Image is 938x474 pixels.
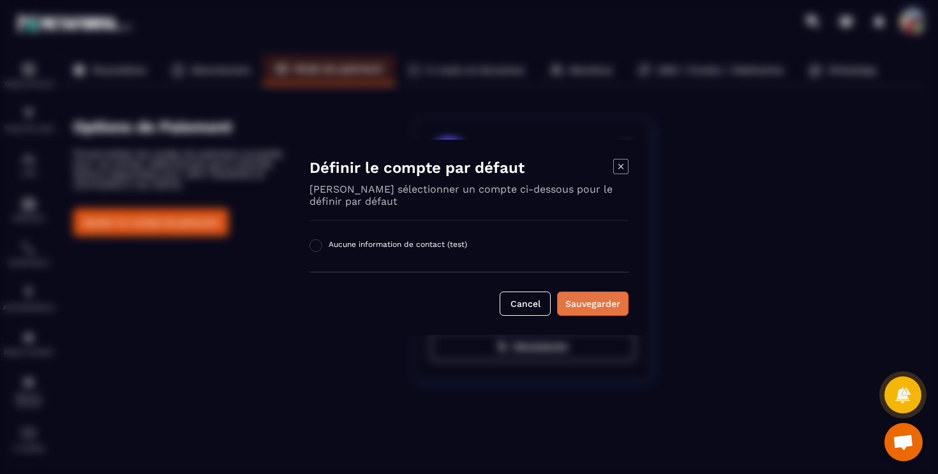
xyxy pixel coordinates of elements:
a: Ouvrir le chat [884,423,923,461]
h4: Définir le compte par défaut [309,159,613,177]
button: Cancel [500,292,551,316]
span: Aucune information de contact (test) [329,240,467,253]
p: [PERSON_NAME] sélectionner un compte ci-dessous pour le définir par défaut [309,183,613,207]
button: Sauvegarder [557,292,629,316]
div: Sauvegarder [565,297,620,310]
